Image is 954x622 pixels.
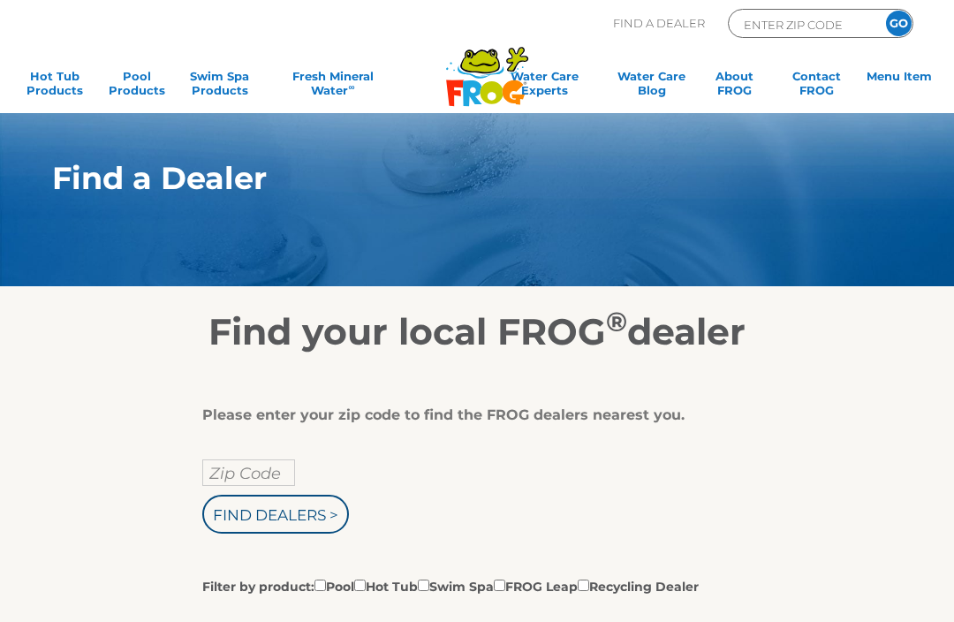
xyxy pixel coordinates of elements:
a: Menu Item [863,69,936,104]
h1: Find a Dealer [52,161,838,196]
input: Filter by product:PoolHot TubSwim SpaFROG LeapRecycling Dealer [314,580,326,591]
input: Filter by product:PoolHot TubSwim SpaFROG LeapRecycling Dealer [354,580,366,591]
input: Zip Code Form [742,14,861,34]
p: Find A Dealer [613,9,705,38]
a: Fresh MineralWater∞ [266,69,400,104]
a: Water CareBlog [615,69,688,104]
div: Please enter your zip code to find the FROG dealers nearest you. [202,406,738,424]
input: Filter by product:PoolHot TubSwim SpaFROG LeapRecycling Dealer [578,580,589,591]
a: PoolProducts [101,69,174,104]
input: GO [886,11,912,36]
a: Swim SpaProducts [183,69,256,104]
input: Filter by product:PoolHot TubSwim SpaFROG LeapRecycling Dealer [418,580,429,591]
input: Find Dealers > [202,495,349,534]
a: ContactFROG [780,69,853,104]
input: Filter by product:PoolHot TubSwim SpaFROG LeapRecycling Dealer [494,580,505,591]
a: Water CareExperts [484,69,605,104]
a: Hot TubProducts [18,69,91,104]
h2: Find your local FROG dealer [26,309,928,353]
sup: ∞ [348,82,354,92]
a: AboutFROG [698,69,771,104]
label: Filter by product: Pool Hot Tub Swim Spa FROG Leap Recycling Dealer [202,576,699,595]
sup: ® [606,305,627,338]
